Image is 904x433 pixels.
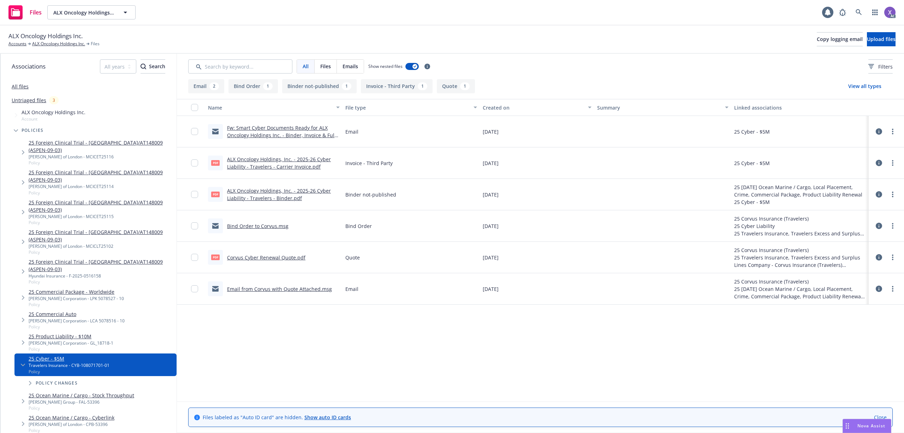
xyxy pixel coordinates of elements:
div: 25 [DATE] Ocean Marine / Cargo, Local Placement, Crime, Commercial Package, Product Liability Ren... [734,285,866,300]
a: more [888,127,897,136]
div: Hyundai Insurance - F-2025-0516158 [29,273,174,279]
img: photo [884,7,896,18]
a: more [888,285,897,293]
a: Accounts [8,41,26,47]
input: Search by keyword... [188,59,292,74]
div: [PERSON_NAME] Corporation - GL_18718-1 [29,340,113,346]
div: 25 Cyber - $5M [734,159,770,167]
input: Toggle Row Selected [191,222,198,229]
span: Show nested files [368,63,403,69]
a: more [888,159,897,167]
button: Invoice - Third Party [361,79,433,93]
span: Copy logging email [817,36,863,42]
span: ALX Oncology Holdings Inc. [8,31,83,41]
div: 3 [49,96,59,104]
a: Report a Bug [835,5,850,19]
button: Upload files [867,32,896,46]
button: Filters [868,59,893,74]
span: Policy [29,190,174,196]
button: Created on [480,99,594,116]
div: Drag to move [843,419,852,433]
input: Toggle Row Selected [191,254,198,261]
button: Quote [437,79,475,93]
a: ALX Oncology Holdings Inc. [32,41,85,47]
span: Upload files [867,36,896,42]
button: Binder not-published [282,79,357,93]
span: Binder not-published [345,191,396,198]
span: Policy [29,324,125,330]
span: Associations [12,62,46,71]
a: 25 Cyber - $5M [29,355,109,362]
div: 25 [DATE] Ocean Marine / Cargo, Local Placement, Crime, Commercial Package, Product Liability Ren... [734,183,866,198]
div: Name [208,104,332,111]
a: 25 Commercial Package - Worldwide [29,288,124,296]
span: pdf [211,160,220,165]
span: Policy [29,302,124,308]
input: Toggle Row Selected [191,191,198,198]
div: Created on [483,104,584,111]
span: Policy [29,346,113,352]
span: Filters [868,63,893,70]
div: [PERSON_NAME] of London - MCICET25114 [29,183,174,189]
div: 1 [342,82,351,90]
div: 25 Corvus Insurance (Travelers) [734,246,866,254]
span: pdf [211,254,220,260]
div: [PERSON_NAME] Corporation - LPK 5078527 - 10 [29,296,124,302]
a: ALX Oncology Holdings, Inc. - 2025-26 Cyber Liability - Travelers - Binder.pdf [227,187,331,201]
a: more [888,190,897,199]
div: 1 [418,82,427,90]
button: Bind Order [228,79,278,93]
a: 25 Commercial Auto [29,310,125,318]
button: ALX Oncology Holdings Inc. [47,5,136,19]
span: All [303,63,309,70]
div: 25 Cyber Liability [734,222,866,230]
div: [PERSON_NAME] of London - MCICLT25102 [29,243,174,249]
a: Fw: Smart Cyber Documents Ready for ALX Oncology Holdings Inc. - Binder, Invoice & Full Scan Report [227,124,336,146]
span: Files [30,10,42,15]
span: ALX Oncology Holdings Inc. [53,9,114,16]
span: [DATE] [483,222,499,230]
span: Policy [29,220,174,226]
div: 25 Cyber - $5M [734,128,770,135]
span: Nova Assist [857,423,885,429]
span: Email [345,128,358,135]
a: Corvus Cyber Renewal Quote.pdf [227,254,305,261]
span: Policy [29,249,174,255]
div: [PERSON_NAME] of London - MCICET25115 [29,213,174,220]
button: Summary [594,99,732,116]
button: SearchSearch [141,59,165,74]
div: [PERSON_NAME] of London - MCICET25116 [29,154,174,160]
a: 25 Foreign Clinical Trial - [GEOGRAPHIC_DATA]/AT148009 (ASPEN-09-03) [29,258,174,273]
a: Bind Order to Corvus.msg [227,223,289,229]
span: Policy [29,405,134,411]
span: [DATE] [483,285,499,293]
a: ALX Oncology Holdings, Inc. - 2025-26 Cyber Liability - Travelers - Carrier Invoice.pdf [227,156,331,170]
button: Nova Assist [843,419,891,433]
span: Quote [345,254,360,261]
div: 25 Travelers Insurance, Travelers Excess and Surplus Lines Company - Corvus Insurance (Travelers) [734,254,866,269]
div: 25 Corvus Insurance (Travelers) [734,278,866,285]
div: Summary [597,104,721,111]
svg: Search [141,64,146,69]
span: [DATE] [483,254,499,261]
span: [DATE] [483,191,499,198]
a: Untriaged files [12,96,46,104]
div: 2 [209,82,219,90]
span: Policy changes [36,381,78,385]
button: Copy logging email [817,32,863,46]
input: Select all [191,104,198,111]
a: more [888,253,897,262]
a: Files [6,2,44,22]
button: View all types [837,79,893,93]
a: Show auto ID cards [304,414,351,421]
span: pdf [211,192,220,197]
a: 25 Ocean Marine / Cargo - Cyberlink [29,414,114,421]
a: Email from Corvus with Quote Attached.msg [227,286,332,292]
a: more [888,222,897,230]
a: Search [852,5,866,19]
span: [DATE] [483,159,499,167]
div: File type [345,104,469,111]
span: Emails [343,63,358,70]
a: Close [874,414,887,421]
div: 25 Corvus Insurance (Travelers) [734,215,866,222]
